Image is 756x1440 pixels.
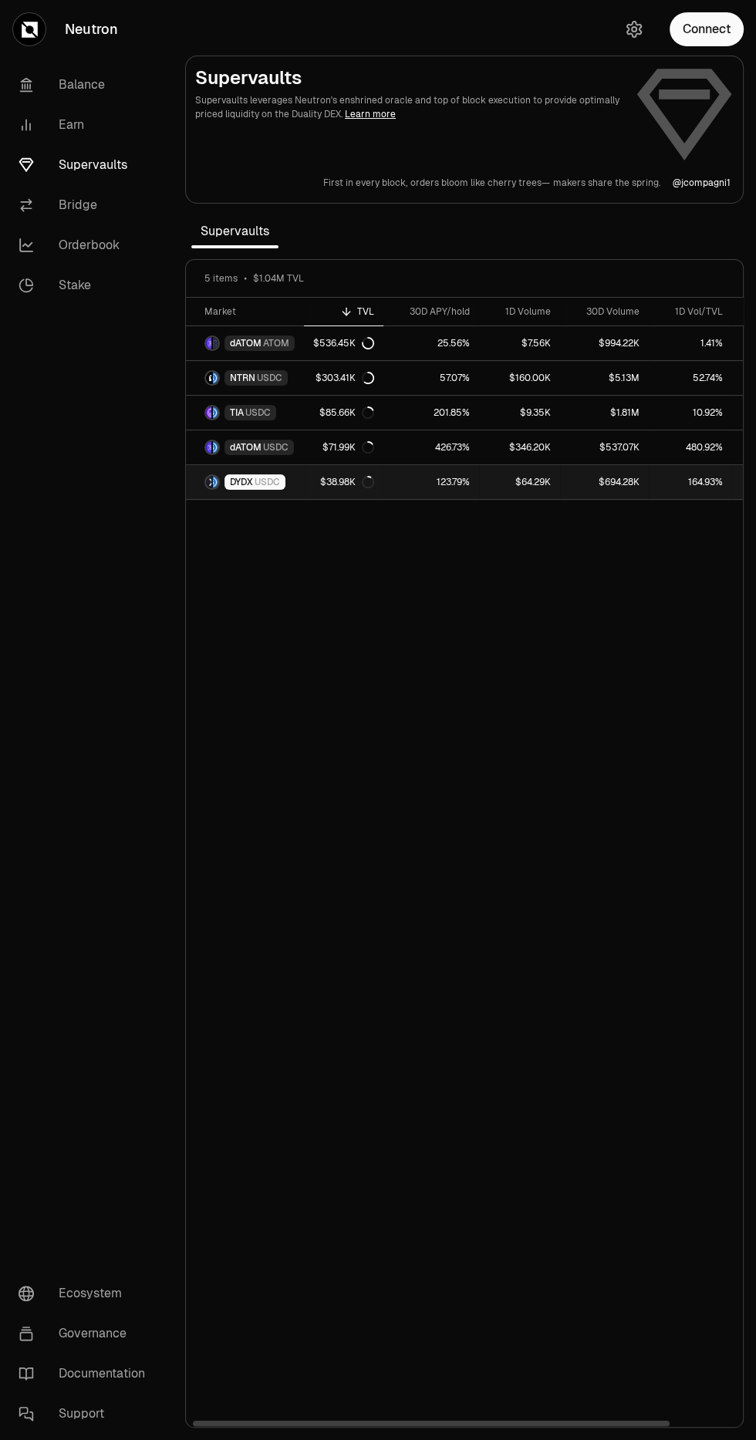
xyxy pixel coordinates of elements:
[6,65,167,105] a: Balance
[204,305,295,318] div: Market
[560,326,649,360] a: $994.22K
[255,476,280,488] span: USDC
[230,337,262,349] span: dATOM
[383,326,479,360] a: 25.56%
[649,361,732,395] a: 52.74%
[213,406,218,419] img: USDC Logo
[204,272,238,285] span: 5 items
[345,108,396,120] a: Learn more
[213,372,218,384] img: USDC Logo
[191,216,278,247] span: Supervaults
[206,372,211,384] img: NTRN Logo
[304,465,383,499] a: $38.98K
[186,430,304,464] a: dATOM LogoUSDC LogodATOMUSDC
[479,465,560,499] a: $64.29K
[6,1273,167,1314] a: Ecosystem
[253,272,304,285] span: $1.04M TVL
[316,372,374,384] div: $303.41K
[213,441,218,454] img: USDC Logo
[323,177,407,189] p: First in every block,
[263,337,289,349] span: ATOM
[304,430,383,464] a: $71.99K
[313,337,374,349] div: $536.45K
[393,305,470,318] div: 30D APY/hold
[230,441,262,454] span: dATOM
[670,12,744,46] button: Connect
[6,1314,167,1354] a: Governance
[560,361,649,395] a: $5.13M
[206,406,211,419] img: TIA Logo
[6,1354,167,1394] a: Documentation
[649,465,732,499] a: 164.93%
[186,326,304,360] a: dATOM LogoATOM LogodATOMATOM
[263,441,289,454] span: USDC
[6,185,167,225] a: Bridge
[230,476,253,488] span: DYDX
[479,326,560,360] a: $7.56K
[553,177,660,189] p: makers share the spring.
[560,430,649,464] a: $537.07K
[6,265,167,305] a: Stake
[560,465,649,499] a: $694.28K
[6,1394,167,1434] a: Support
[649,430,732,464] a: 480.92%
[569,305,640,318] div: 30D Volume
[320,476,374,488] div: $38.98K
[383,465,479,499] a: 123.79%
[383,430,479,464] a: 426.73%
[186,465,304,499] a: DYDX LogoUSDC LogoDYDXUSDC
[6,145,167,185] a: Supervaults
[195,66,623,90] h2: Supervaults
[323,177,660,189] a: First in every block,orders bloom like cherry trees—makers share the spring.
[206,476,211,488] img: DYDX Logo
[383,361,479,395] a: 57.07%
[213,476,218,488] img: USDC Logo
[186,396,304,430] a: TIA LogoUSDC LogoTIAUSDC
[6,225,167,265] a: Orderbook
[479,430,560,464] a: $346.20K
[649,326,732,360] a: 1.41%
[6,105,167,145] a: Earn
[195,93,623,121] p: Supervaults leverages Neutron's enshrined oracle and top of block execution to provide optimally ...
[304,326,383,360] a: $536.45K
[319,406,374,419] div: $85.66K
[230,372,255,384] span: NTRN
[304,361,383,395] a: $303.41K
[649,396,732,430] a: 10.92%
[383,396,479,430] a: 201.85%
[673,177,731,189] p: @ jcompagni1
[304,396,383,430] a: $85.66K
[230,406,244,419] span: TIA
[479,396,560,430] a: $9.35K
[488,305,551,318] div: 1D Volume
[322,441,374,454] div: $71.99K
[206,441,211,454] img: dATOM Logo
[313,305,374,318] div: TVL
[479,361,560,395] a: $160.00K
[186,361,304,395] a: NTRN LogoUSDC LogoNTRNUSDC
[257,372,282,384] span: USDC
[213,337,218,349] img: ATOM Logo
[206,337,211,349] img: dATOM Logo
[410,177,550,189] p: orders bloom like cherry trees—
[560,396,649,430] a: $1.81M
[658,305,723,318] div: 1D Vol/TVL
[245,406,271,419] span: USDC
[673,177,731,189] a: @jcompagni1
